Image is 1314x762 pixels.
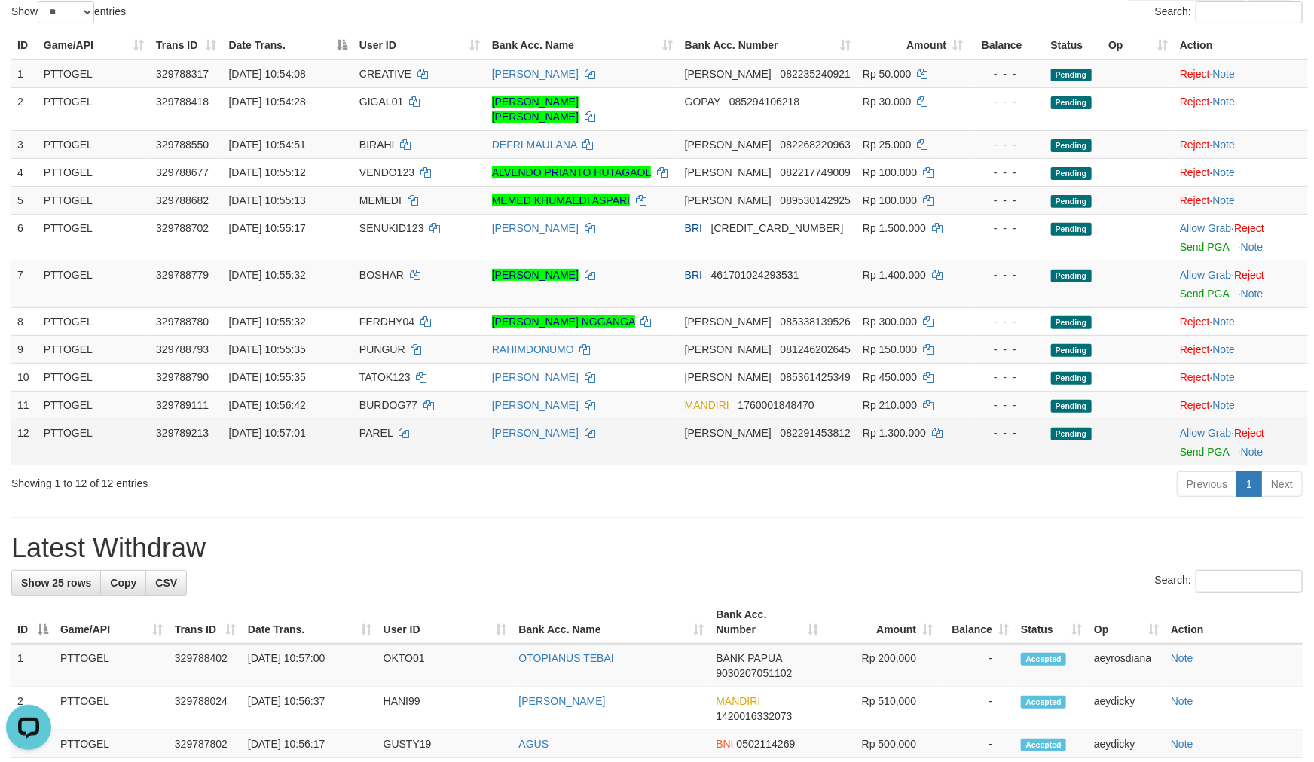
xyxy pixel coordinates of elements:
td: 5 [11,186,38,214]
a: Allow Grab [1180,269,1231,281]
span: · [1180,427,1234,439]
div: - - - [975,398,1038,413]
span: Copy 599901038051534 to clipboard [711,222,844,234]
span: MANDIRI [685,399,729,411]
td: PTTOGEL [38,214,150,261]
a: DEFRI MAULANA [492,139,577,151]
td: · [1174,363,1308,391]
td: PTTOGEL [38,130,150,158]
span: Copy 085361425349 to clipboard [781,371,851,383]
span: Pending [1051,69,1092,81]
td: · [1174,59,1308,88]
td: [DATE] 10:56:37 [242,687,377,730]
input: Search: [1196,570,1303,593]
a: AGUS [519,738,549,750]
td: PTTOGEL [38,261,150,307]
span: Rp 1.300.000 [863,427,926,439]
span: Copy 1760001848470 to clipboard [738,399,814,411]
span: PUNGUR [359,343,405,355]
span: Show 25 rows [21,577,91,589]
span: Copy 082268220963 to clipboard [781,139,851,151]
a: Allow Grab [1180,222,1231,234]
td: 2 [11,687,54,730]
div: - - - [975,137,1038,152]
select: Showentries [38,1,94,23]
span: [DATE] 10:55:32 [229,269,306,281]
span: [DATE] 10:55:12 [229,166,306,178]
span: 329789213 [156,427,209,439]
a: [PERSON_NAME] [PERSON_NAME] [492,96,579,123]
span: 329788682 [156,194,209,206]
a: [PERSON_NAME] [492,68,579,80]
th: Date Trans.: activate to sort column ascending [242,601,377,644]
th: Date Trans.: activate to sort column descending [223,32,353,59]
div: - - - [975,94,1038,109]
span: [DATE] 10:56:42 [229,399,306,411]
div: - - - [975,221,1038,236]
a: Note [1213,371,1236,383]
span: GOPAY [685,96,720,108]
span: Rp 100.000 [863,194,917,206]
span: PAREL [359,427,393,439]
span: 329788418 [156,96,209,108]
span: Pending [1051,96,1092,109]
td: 1 [11,644,54,687]
span: Copy 082217749009 to clipboard [781,166,851,178]
span: Copy 085338139526 to clipboard [781,315,851,328]
span: Copy [110,577,136,589]
span: [PERSON_NAME] [685,315,772,328]
a: Reject [1180,194,1210,206]
a: Send PGA [1180,241,1229,253]
label: Search: [1155,1,1303,23]
a: Send PGA [1180,288,1229,300]
span: [PERSON_NAME] [685,427,772,439]
span: MANDIRI [716,695,760,707]
a: CSV [145,570,187,596]
span: Copy 085294106218 to clipboard [729,96,799,108]
span: VENDO123 [359,166,414,178]
a: Note [1213,194,1236,206]
td: - [939,730,1015,758]
span: Pending [1051,270,1092,282]
td: · [1174,130,1308,158]
a: ALVENDO PRIANTO HUTAGAOL [492,166,651,178]
span: BNI [716,738,733,750]
th: Action [1165,601,1303,644]
a: Previous [1177,471,1237,497]
span: Pending [1051,400,1092,413]
th: Game/API: activate to sort column ascending [54,601,169,644]
td: - [939,687,1015,730]
div: - - - [975,193,1038,208]
span: Pending [1051,223,1092,236]
a: Next [1261,471,1303,497]
span: 329788317 [156,68,209,80]
a: Note [1213,166,1236,178]
span: [DATE] 10:57:01 [229,427,306,439]
td: 12 [11,419,38,465]
td: OKTO01 [377,644,513,687]
a: Note [1241,446,1264,458]
td: [DATE] 10:56:17 [242,730,377,758]
span: Copy 082291453812 to clipboard [781,427,851,439]
span: TATOK123 [359,371,411,383]
div: - - - [975,370,1038,385]
a: [PERSON_NAME] [492,399,579,411]
span: Rp 30.000 [863,96,912,108]
td: aeydicky [1088,730,1165,758]
a: Reject [1234,222,1264,234]
span: Rp 1.400.000 [863,269,926,281]
a: Reject [1234,269,1264,281]
td: PTTOGEL [38,419,150,465]
td: 329787802 [169,730,242,758]
td: PTTOGEL [38,363,150,391]
span: Rp 100.000 [863,166,917,178]
a: Note [1171,652,1193,664]
td: GUSTY19 [377,730,513,758]
th: Amount: activate to sort column ascending [824,601,939,644]
td: PTTOGEL [54,644,169,687]
span: [PERSON_NAME] [685,139,772,151]
span: [DATE] 10:55:32 [229,315,306,328]
a: [PERSON_NAME] NGGANGA [492,315,635,328]
span: CSV [155,577,177,589]
a: OTOPIANUS TEBAI [519,652,614,664]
